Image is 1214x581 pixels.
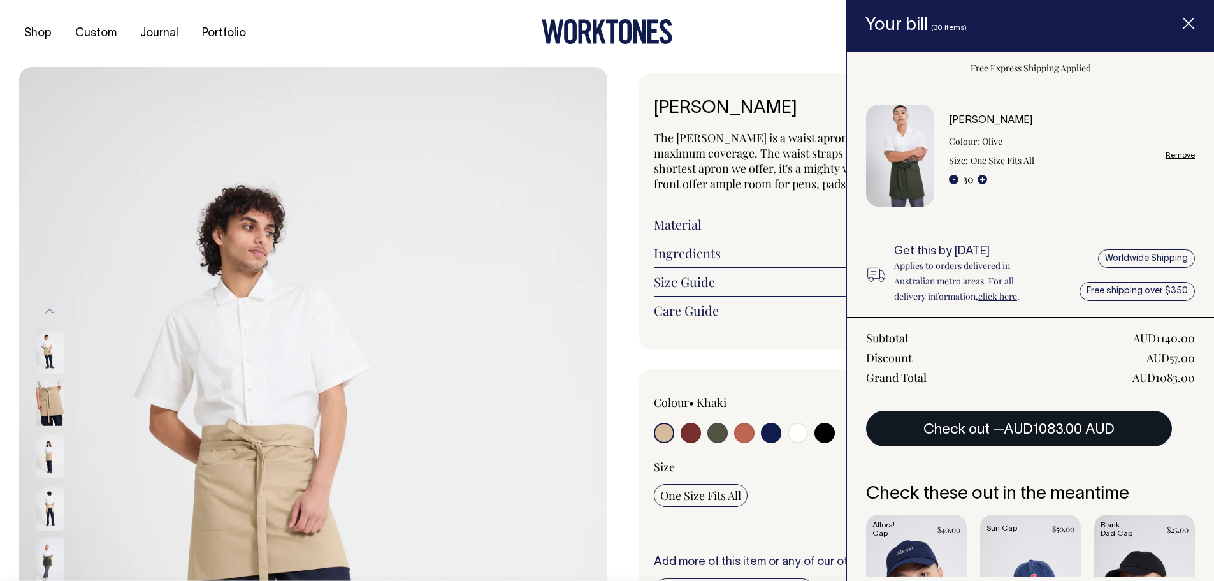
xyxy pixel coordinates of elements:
h6: Add more of this item or any of our other to save [654,556,1155,569]
span: (30 items) [931,24,967,31]
dd: One Size Fits All [971,153,1034,168]
div: Subtotal [866,330,908,346]
img: khaki [36,381,64,426]
a: Care Guide [654,303,1155,318]
div: AUD57.00 [1146,350,1195,365]
span: One Size Fits All [660,488,741,503]
a: [PERSON_NAME] [949,116,1032,125]
dt: Size: [949,153,968,168]
h6: Get this by [DATE] [894,246,1045,258]
a: Shop [19,23,57,44]
div: Colour [654,395,855,410]
h6: Check these out in the meantime [866,485,1195,504]
div: Grand Total [866,370,927,385]
a: Material [654,217,1155,232]
img: khaki [36,329,64,374]
img: Bobby Apron [866,105,934,207]
a: Ingredients [654,246,1155,261]
label: Khaki [697,395,726,410]
a: Custom [70,23,122,44]
div: AUD1083.00 [1132,370,1195,385]
img: khaki [36,434,64,478]
span: Free Express Shipping Applied [971,62,1091,74]
a: Portfolio [197,23,251,44]
div: Size [654,459,1155,474]
button: Check out —AUD1083.00 AUD [866,411,1172,446]
button: - [949,175,958,184]
h1: [PERSON_NAME] [654,99,1155,119]
p: Applies to orders delivered in Australian metro areas. For all delivery information, . [894,258,1045,304]
dt: Colour: [949,134,979,149]
button: Previous [40,297,59,325]
a: Journal [135,23,184,44]
a: click here [978,290,1017,302]
img: khaki [36,486,64,531]
div: AUD1140.00 [1133,330,1195,346]
div: Discount [866,350,912,365]
span: AUD1083.00 AUD [1004,423,1115,436]
span: • [689,395,694,410]
dd: Olive [982,134,1002,149]
button: + [978,175,987,184]
span: The [PERSON_NAME] is a waist apron cut high on the thigh and wraps around the hips for maximum co... [654,130,1145,191]
a: Size Guide [654,274,1155,290]
a: Remove [1166,151,1195,159]
input: One Size Fits All [654,484,748,507]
